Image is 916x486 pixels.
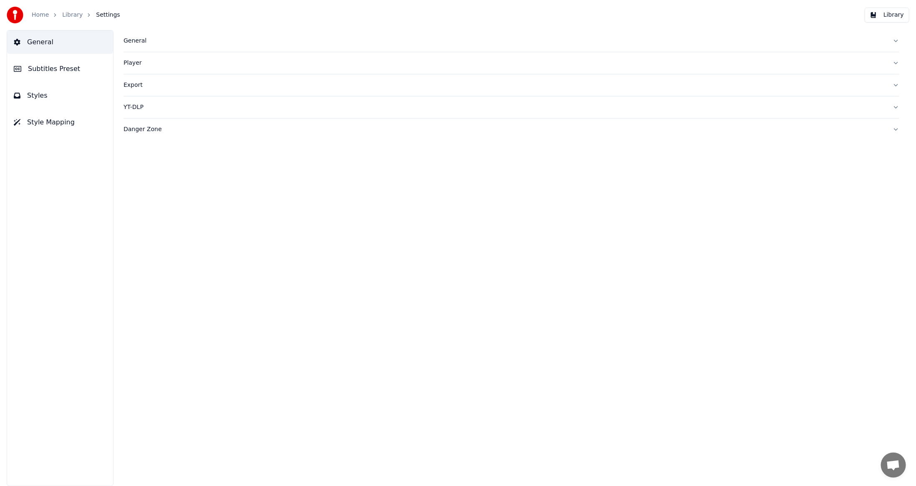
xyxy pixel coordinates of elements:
[28,64,80,74] span: Subtitles Preset
[7,111,113,134] button: Style Mapping
[27,37,53,47] span: General
[865,8,909,23] button: Library
[124,103,886,111] div: YT-DLP
[124,125,886,134] div: Danger Zone
[124,30,899,52] button: General
[7,7,23,23] img: youka
[124,37,886,45] div: General
[7,57,113,81] button: Subtitles Preset
[881,453,906,478] div: Open chat
[96,11,120,19] span: Settings
[32,11,49,19] a: Home
[27,91,48,101] span: Styles
[124,52,899,74] button: Player
[27,117,75,127] span: Style Mapping
[7,30,113,54] button: General
[124,96,899,118] button: YT-DLP
[124,74,899,96] button: Export
[62,11,83,19] a: Library
[124,59,886,67] div: Player
[32,11,120,19] nav: breadcrumb
[124,81,886,89] div: Export
[124,119,899,140] button: Danger Zone
[7,84,113,107] button: Styles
